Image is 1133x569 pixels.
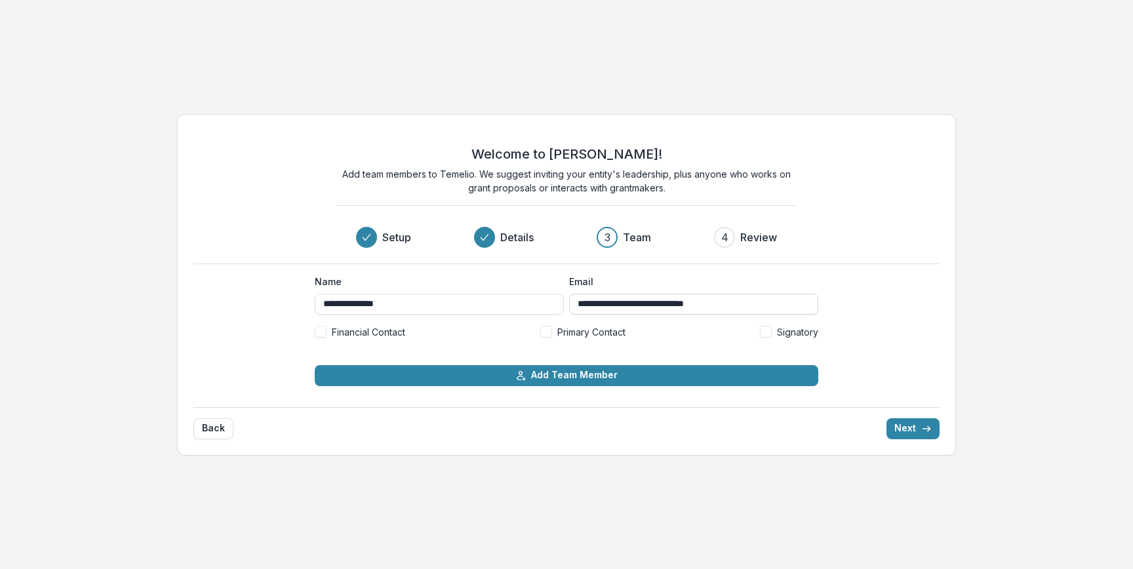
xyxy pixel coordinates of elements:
[623,229,651,245] h3: Team
[777,325,818,339] span: Signatory
[332,325,405,339] span: Financial Contact
[605,229,610,245] div: 3
[740,229,777,245] h3: Review
[569,275,810,288] label: Email
[500,229,534,245] h3: Details
[356,227,777,248] div: Progress
[557,325,626,339] span: Primary Contact
[315,365,818,386] button: Add Team Member
[193,418,233,439] button: Back
[721,229,728,245] div: 4
[337,167,796,195] p: Add team members to Temelio. We suggest inviting your entity's leadership, plus anyone who works ...
[471,146,662,162] h2: Welcome to [PERSON_NAME]!
[315,275,556,288] label: Name
[886,418,940,439] button: Next
[382,229,411,245] h3: Setup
